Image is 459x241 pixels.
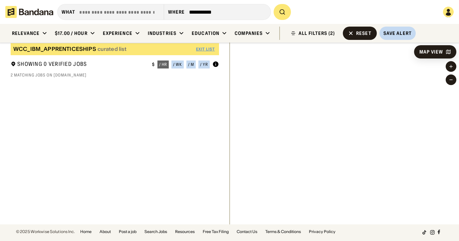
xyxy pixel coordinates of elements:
div: / yr [200,62,208,66]
div: 2 matching jobs on [DOMAIN_NAME] [11,72,219,78]
a: Contact Us [237,230,257,234]
div: Exit List [196,47,215,51]
a: Search Jobs [144,230,167,234]
div: what [62,9,75,15]
a: Terms & Conditions [265,230,301,234]
a: Home [80,230,92,234]
a: Free Tax Filing [203,230,229,234]
div: Reset [356,31,371,36]
div: © 2025 Workwise Solutions Inc. [16,230,75,234]
div: Map View [419,50,443,54]
img: Bandana logotype [5,6,53,18]
div: grid [11,82,219,224]
a: Resources [175,230,195,234]
div: ALL FILTERS (2) [299,31,335,36]
div: / wk [173,62,182,66]
div: Industries [148,30,176,36]
div: curated list [98,46,127,52]
div: Showing 0 Verified Jobs [11,60,147,69]
div: Experience [103,30,132,36]
div: Education [192,30,219,36]
div: / hr [159,62,167,66]
div: Companies [235,30,263,36]
div: $17.00 / hour [55,30,88,36]
div: / m [188,62,194,66]
a: About [100,230,111,234]
div: $ [152,62,155,67]
div: Relevance [12,30,40,36]
div: Save Alert [383,30,412,36]
a: Post a job [119,230,136,234]
div: Where [168,9,185,15]
div: WCC_IBM_APPRENTICESHIPS [13,46,96,52]
a: Privacy Policy [309,230,336,234]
